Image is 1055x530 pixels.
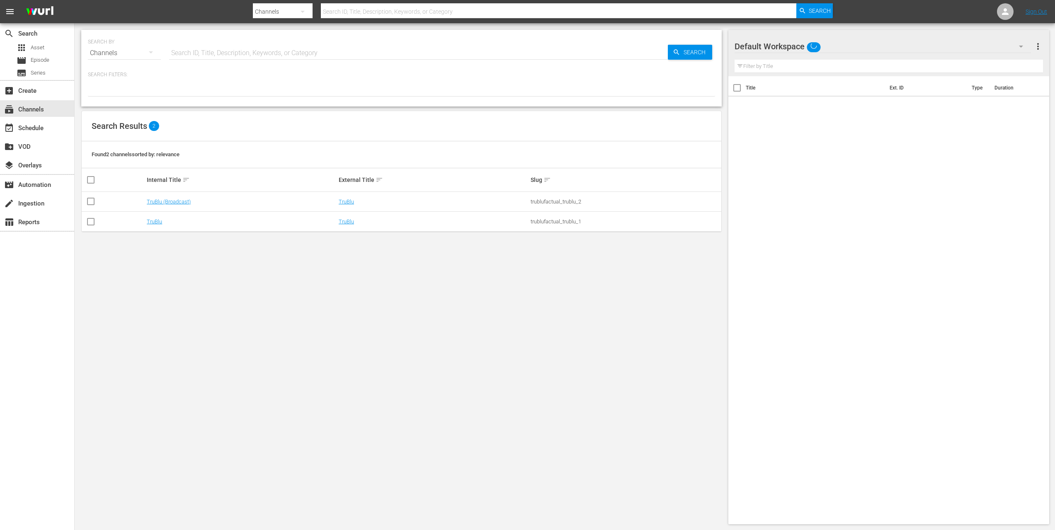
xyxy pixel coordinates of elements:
[17,56,27,65] span: Episode
[147,175,336,185] div: Internal Title
[20,2,60,22] img: ans4CAIJ8jUAAAAAAAAAAAAAAAAAAAAAAAAgQb4GAAAAAAAAAAAAAAAAAAAAAAAAJMjXAAAAAAAAAAAAAAAAAAAAAAAAgAT5G...
[339,218,354,225] a: TruBlu
[4,104,14,114] span: Channels
[88,41,161,65] div: Channels
[376,176,383,184] span: sort
[531,175,720,185] div: Slug
[182,176,190,184] span: sort
[147,218,162,225] a: TruBlu
[92,151,179,157] span: Found 2 channels sorted by: relevance
[4,29,14,39] span: Search
[885,76,967,99] th: Ext. ID
[149,121,159,131] span: 2
[5,7,15,17] span: menu
[531,218,720,225] div: trublufactual_trublu_1
[4,142,14,152] span: VOD
[339,198,354,205] a: TruBlu
[17,43,27,53] span: Asset
[31,56,49,64] span: Episode
[680,45,712,60] span: Search
[809,3,831,18] span: Search
[88,71,715,78] p: Search Filters:
[1026,8,1047,15] a: Sign Out
[668,45,712,60] button: Search
[4,86,14,96] span: Create
[531,198,720,205] div: trublufactual_trublu_2
[4,180,14,190] span: Automation
[31,69,46,77] span: Series
[147,198,191,205] a: TruBlu (Broadcast)
[735,35,1031,58] div: Default Workspace
[31,44,44,52] span: Asset
[1033,36,1043,56] button: more_vert
[796,3,833,18] button: Search
[17,68,27,78] span: Series
[92,121,147,131] span: Search Results
[746,76,885,99] th: Title
[967,76,990,99] th: Type
[1033,41,1043,51] span: more_vert
[4,217,14,227] span: Reports
[543,176,551,184] span: sort
[4,123,14,133] span: Schedule
[339,175,528,185] div: External Title
[4,160,14,170] span: Overlays
[990,76,1039,99] th: Duration
[4,198,14,208] span: Ingestion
